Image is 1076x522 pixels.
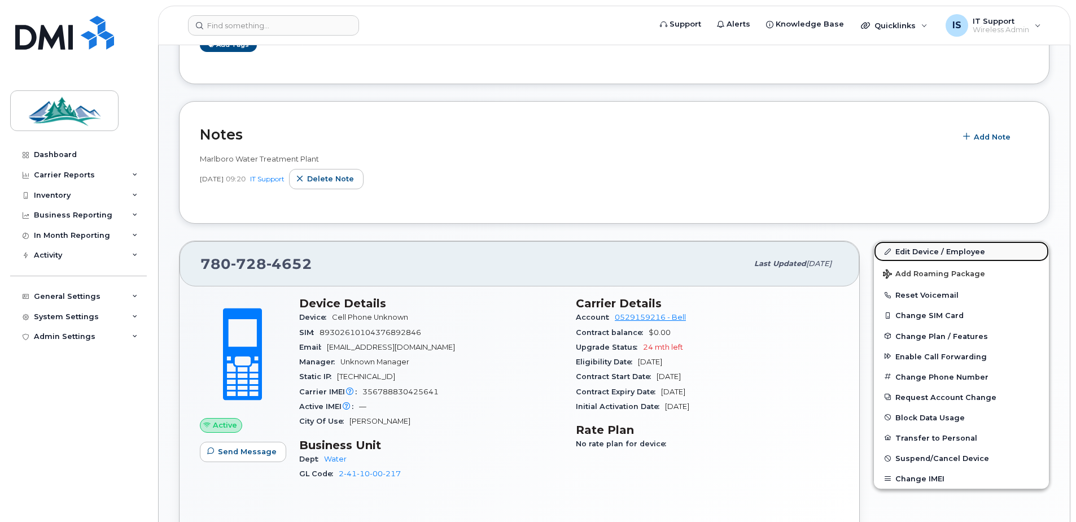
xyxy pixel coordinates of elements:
[874,428,1049,448] button: Transfer to Personal
[299,469,339,478] span: GL Code
[299,388,362,396] span: Carrier IMEI
[973,25,1029,34] span: Wireless Admin
[200,174,224,184] span: [DATE]
[670,19,701,30] span: Support
[874,241,1049,262] a: Edit Device / Employee
[874,387,1049,407] button: Request Account Change
[339,469,401,478] a: 2-41-10-00-217
[758,13,852,36] a: Knowledge Base
[973,16,1029,25] span: IT Support
[938,14,1049,37] div: IT Support
[200,126,950,143] h2: Notes
[576,372,657,381] span: Contract Start Date
[576,440,672,448] span: No rate plan for device
[956,127,1020,147] button: Add Note
[299,343,327,351] span: Email
[307,173,354,184] span: Delete note
[324,455,347,463] a: Water
[289,169,364,189] button: Delete note
[200,442,286,462] button: Send Message
[231,255,266,272] span: 728
[332,313,408,321] span: Cell Phone Unknown
[727,19,750,30] span: Alerts
[299,313,332,321] span: Device
[299,297,562,310] h3: Device Details
[657,372,681,381] span: [DATE]
[874,305,1049,325] button: Change SIM Card
[576,402,665,411] span: Initial Activation Date
[638,358,662,366] span: [DATE]
[652,13,709,36] a: Support
[649,328,671,337] span: $0.00
[226,174,246,184] span: 09:20
[349,417,410,425] span: [PERSON_NAME]
[874,346,1049,367] button: Enable Call Forwarding
[218,446,277,457] span: Send Message
[615,313,686,321] a: 0529159216 - Bell
[874,448,1049,468] button: Suspend/Cancel Device
[188,15,359,36] input: Find something...
[250,175,285,183] a: IT Support
[895,454,989,463] span: Suspend/Cancel Device
[200,255,312,272] span: 780
[362,388,439,396] span: 356788830425641
[200,154,319,163] span: Marlboro Water Treatment Plant
[576,423,839,437] h3: Rate Plan
[299,358,340,366] span: Manager
[806,259,832,268] span: [DATE]
[883,269,985,280] span: Add Roaming Package
[299,455,324,463] span: Dept
[340,358,409,366] span: Unknown Manager
[337,372,395,381] span: [TECHNICAL_ID]
[874,262,1049,285] button: Add Roaming Package
[576,358,638,366] span: Eligibility Date
[895,352,987,360] span: Enable Call Forwarding
[874,407,1049,428] button: Block Data Usage
[665,402,689,411] span: [DATE]
[754,259,806,268] span: Last updated
[661,388,685,396] span: [DATE]
[576,297,839,310] h3: Carrier Details
[320,328,421,337] span: 89302610104376892846
[853,14,935,37] div: Quicklinks
[895,332,988,340] span: Change Plan / Features
[299,328,320,337] span: SIM
[299,402,359,411] span: Active IMEI
[213,420,237,430] span: Active
[299,417,349,425] span: City Of Use
[874,367,1049,387] button: Change Phone Number
[359,402,366,411] span: —
[874,468,1049,489] button: Change IMEI
[974,132,1011,142] span: Add Note
[874,326,1049,346] button: Change Plan / Features
[776,19,844,30] span: Knowledge Base
[952,19,961,32] span: IS
[709,13,758,36] a: Alerts
[299,438,562,452] h3: Business Unit
[874,285,1049,305] button: Reset Voicemail
[874,21,916,30] span: Quicklinks
[266,255,312,272] span: 4652
[576,388,661,396] span: Contract Expiry Date
[576,328,649,337] span: Contract balance
[576,343,643,351] span: Upgrade Status
[327,343,455,351] span: [EMAIL_ADDRESS][DOMAIN_NAME]
[643,343,683,351] span: 24 mth left
[299,372,337,381] span: Static IP
[576,313,615,321] span: Account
